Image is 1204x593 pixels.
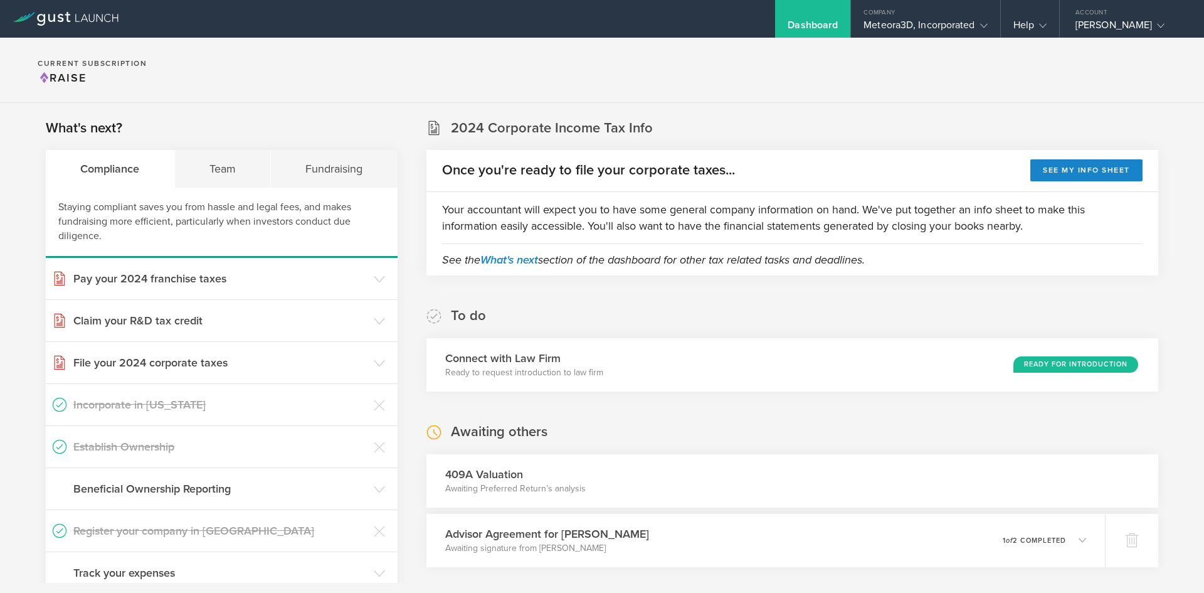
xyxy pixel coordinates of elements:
p: Your accountant will expect you to have some general company information on hand. We've put toget... [442,201,1143,234]
h3: Claim your R&D tax credit [73,313,367,329]
div: Staying compliant saves you from hassle and legal fees, and makes fundraising more efficient, par... [46,188,398,258]
div: Team [175,150,272,188]
h3: Register your company in [GEOGRAPHIC_DATA] [73,523,367,539]
h2: To do [451,307,486,325]
div: Compliance [46,150,175,188]
h3: File your 2024 corporate taxes [73,355,367,371]
h2: Current Subscription [38,60,147,67]
p: 1 2 completed [1003,537,1066,544]
h3: Beneficial Ownership Reporting [73,481,367,497]
h3: Track your expenses [73,565,367,581]
em: of [1006,537,1013,545]
p: Awaiting signature from [PERSON_NAME] [445,542,649,555]
p: Awaiting Preferred Return’s analysis [445,483,586,495]
h3: 409A Valuation [445,466,586,483]
h3: Pay your 2024 franchise taxes [73,270,367,287]
h2: 2024 Corporate Income Tax Info [451,119,653,137]
h2: What's next? [46,119,122,137]
p: Ready to request introduction to law firm [445,366,603,379]
div: Meteora3D, Incorporated [863,19,987,38]
div: [PERSON_NAME] [1075,19,1182,38]
em: See the section of the dashboard for other tax related tasks and deadlines. [442,253,865,267]
h3: Establish Ownership [73,439,367,455]
div: Fundraising [271,150,398,188]
div: Ready for Introduction [1013,356,1138,373]
div: Dashboard [788,19,838,38]
h2: Once you're ready to file your corporate taxes... [442,161,735,179]
h3: Advisor Agreement for [PERSON_NAME] [445,526,649,542]
h3: Incorporate in [US_STATE] [73,397,367,413]
div: Connect with Law FirmReady to request introduction to law firmReady for Introduction [426,338,1158,392]
button: See my info sheet [1030,159,1143,181]
h3: Connect with Law Firm [445,350,603,366]
div: Help [1013,19,1047,38]
a: What's next [480,253,538,267]
span: Raise [38,71,87,85]
h2: Awaiting others [451,423,547,441]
